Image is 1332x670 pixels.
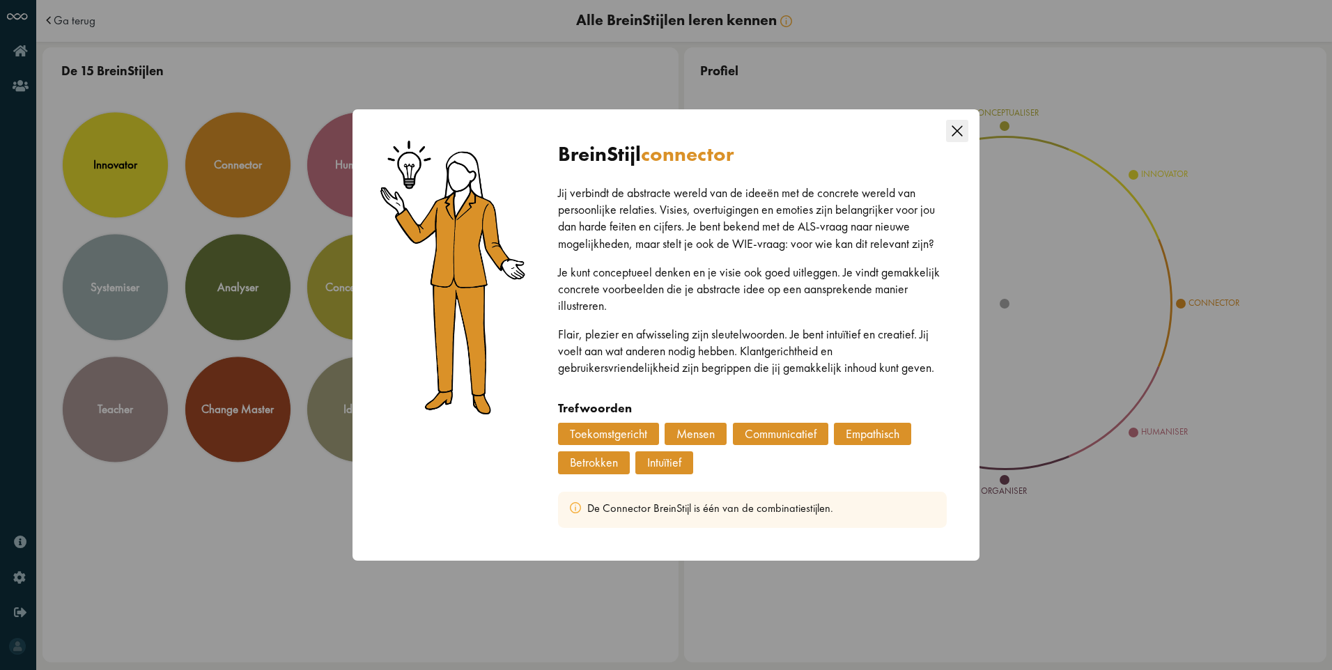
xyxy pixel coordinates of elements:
button: Close this dialog [939,109,975,145]
span: connector [641,141,734,167]
div: Empathisch [834,423,911,446]
div: Mensen [665,423,727,446]
p: Flair, plezier en afwisseling zijn sleutelwoorden. Je bent intuïtief en creatief. Jij voelt aan w... [558,326,947,376]
div: BreinStijl [558,142,947,167]
div: De Connector BreinStijl is één van de combinatiestijlen. [558,492,947,528]
div: Communicatief [733,423,828,446]
p: Je kunt conceptueel denken en je visie ook goed uitleggen. Je vindt gemakkelijk concrete voorbeel... [558,264,947,314]
p: Jij verbindt de abstracte wereld van de ideeën met de concrete wereld van persoonlijke relaties. ... [558,185,947,251]
img: info.svg [570,502,581,513]
strong: Trefwoorden [558,400,632,416]
div: Intuïtief [635,451,693,474]
div: Betrokken [558,451,630,474]
div: Toekomstgericht [558,423,659,446]
img: connector.png [379,137,528,419]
